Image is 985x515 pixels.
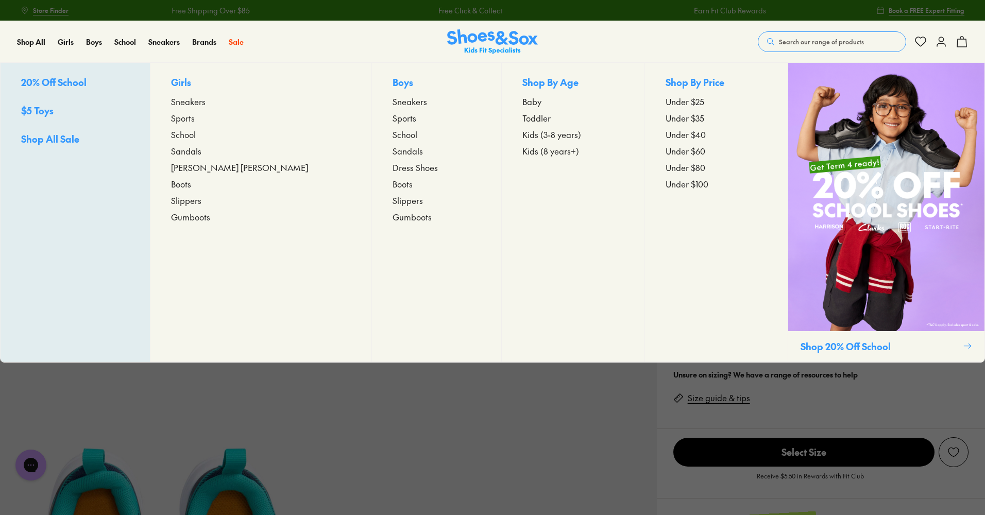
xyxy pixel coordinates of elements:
[393,145,481,157] a: Sandals
[393,112,481,124] a: Sports
[393,112,416,124] span: Sports
[666,161,705,174] span: Under $80
[393,161,438,174] span: Dress Shoes
[889,6,964,15] span: Book a FREE Expert Fitting
[393,145,423,157] span: Sandals
[86,37,102,47] a: Boys
[788,63,984,362] a: Shop 20% Off School
[21,132,79,145] span: Shop All Sale
[393,194,423,207] span: Slippers
[779,37,864,46] span: Search our range of products
[171,5,249,16] a: Free Shipping Over $85
[393,161,481,174] a: Dress Shoes
[666,145,767,157] a: Under $60
[171,95,206,108] span: Sneakers
[114,37,136,47] a: School
[21,76,87,89] span: 20% Off School
[171,178,351,190] a: Boots
[171,95,351,108] a: Sneakers
[666,128,767,141] a: Under $40
[666,145,705,157] span: Under $60
[447,29,538,55] a: Shoes & Sox
[171,178,191,190] span: Boots
[21,1,69,20] a: Store Finder
[666,112,704,124] span: Under $35
[666,161,767,174] a: Under $80
[673,369,969,380] div: Unsure on sizing? We have a range of resources to help
[758,31,906,52] button: Search our range of products
[666,112,767,124] a: Under $35
[801,339,959,353] p: Shop 20% Off School
[876,1,964,20] a: Book a FREE Expert Fitting
[393,178,413,190] span: Boots
[17,37,45,47] a: Shop All
[171,194,351,207] a: Slippers
[522,95,541,108] span: Baby
[666,95,704,108] span: Under $25
[393,75,481,91] p: Boys
[171,128,196,141] span: School
[522,128,624,141] a: Kids (3-8 years)
[522,112,624,124] a: Toddler
[522,112,551,124] span: Toddler
[666,75,767,91] p: Shop By Price
[21,75,129,91] a: 20% Off School
[666,178,767,190] a: Under $100
[788,63,984,331] img: SCHOOLPROMO_COLLECTION.png
[673,437,935,467] button: Select Size
[522,145,579,157] span: Kids (8 years+)
[939,437,969,467] button: Add to Wishlist
[522,75,624,91] p: Shop By Age
[393,178,481,190] a: Boots
[171,145,351,157] a: Sandals
[757,471,864,490] p: Receive $5.50 in Rewards with Fit Club
[148,37,180,47] a: Sneakers
[171,211,351,223] a: Gumboots
[171,194,201,207] span: Slippers
[171,161,308,174] span: [PERSON_NAME] [PERSON_NAME]
[393,211,432,223] span: Gumboots
[171,211,210,223] span: Gumboots
[438,5,502,16] a: Free Click & Collect
[393,211,481,223] a: Gumboots
[171,112,351,124] a: Sports
[171,112,195,124] span: Sports
[693,5,766,16] a: Earn Fit Club Rewards
[21,132,129,148] a: Shop All Sale
[171,161,351,174] a: [PERSON_NAME] [PERSON_NAME]
[673,438,935,467] span: Select Size
[21,104,129,119] a: $5 Toys
[393,194,481,207] a: Slippers
[522,95,624,108] a: Baby
[229,37,244,47] a: Sale
[666,128,706,141] span: Under $40
[171,128,351,141] a: School
[21,104,54,117] span: $5 Toys
[58,37,74,47] a: Girls
[522,145,624,157] a: Kids (8 years+)
[666,95,767,108] a: Under $25
[666,178,708,190] span: Under $100
[33,6,69,15] span: Store Finder
[688,392,750,404] a: Size guide & tips
[522,128,581,141] span: Kids (3-8 years)
[447,29,538,55] img: SNS_Logo_Responsive.svg
[10,446,52,484] iframe: Gorgias live chat messenger
[171,145,201,157] span: Sandals
[393,128,481,141] a: School
[171,75,351,91] p: Girls
[393,128,417,141] span: School
[192,37,216,47] a: Brands
[393,95,481,108] a: Sneakers
[393,95,427,108] span: Sneakers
